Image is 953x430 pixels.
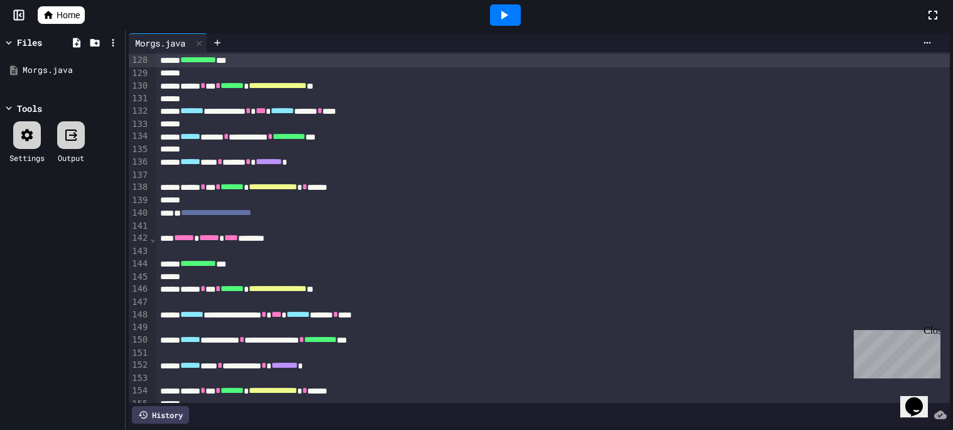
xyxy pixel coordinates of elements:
[129,194,150,207] div: 139
[23,64,121,77] div: Morgs.java
[129,181,150,194] div: 138
[849,325,940,378] iframe: chat widget
[38,6,85,24] a: Home
[129,130,150,143] div: 134
[132,406,189,424] div: History
[129,232,150,245] div: 142
[129,67,150,80] div: 129
[129,105,150,118] div: 132
[129,347,150,360] div: 151
[129,359,150,372] div: 152
[129,334,150,347] div: 150
[129,321,150,334] div: 149
[129,220,150,233] div: 141
[5,5,87,80] div: Chat with us now!Close
[129,296,150,309] div: 147
[129,80,150,93] div: 130
[9,152,45,163] div: Settings
[129,245,150,258] div: 143
[129,92,150,105] div: 131
[129,309,150,322] div: 148
[129,118,150,131] div: 133
[129,36,192,50] div: Morgs.java
[129,385,150,398] div: 154
[57,9,80,21] span: Home
[17,36,42,49] div: Files
[58,152,84,163] div: Output
[129,207,150,220] div: 140
[129,398,150,411] div: 155
[129,156,150,169] div: 136
[129,271,150,284] div: 145
[129,169,150,182] div: 137
[150,233,156,243] span: Fold line
[129,33,207,52] div: Morgs.java
[17,102,42,115] div: Tools
[129,54,150,67] div: 128
[129,372,150,385] div: 153
[129,283,150,296] div: 146
[900,380,940,417] iframe: chat widget
[129,143,150,156] div: 135
[129,258,150,271] div: 144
